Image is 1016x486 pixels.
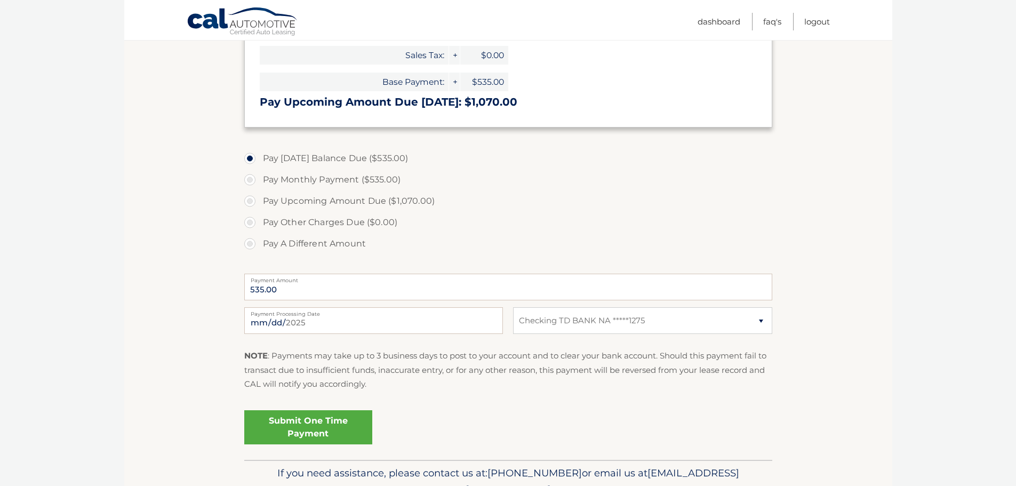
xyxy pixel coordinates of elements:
label: Pay Monthly Payment ($535.00) [244,169,772,190]
a: Dashboard [698,13,740,30]
a: Cal Automotive [187,7,299,38]
a: Logout [804,13,830,30]
strong: NOTE [244,350,268,361]
label: Pay A Different Amount [244,233,772,254]
h3: Pay Upcoming Amount Due [DATE]: $1,070.00 [260,95,757,109]
a: Submit One Time Payment [244,410,372,444]
span: Base Payment: [260,73,449,91]
span: + [449,73,460,91]
label: Pay [DATE] Balance Due ($535.00) [244,148,772,169]
span: $0.00 [460,46,508,65]
span: $535.00 [460,73,508,91]
span: + [449,46,460,65]
a: FAQ's [763,13,781,30]
label: Payment Processing Date [244,307,503,316]
label: Payment Amount [244,274,772,282]
input: Payment Date [244,307,503,334]
span: [PHONE_NUMBER] [487,467,582,479]
input: Payment Amount [244,274,772,300]
span: Sales Tax: [260,46,449,65]
label: Pay Upcoming Amount Due ($1,070.00) [244,190,772,212]
label: Pay Other Charges Due ($0.00) [244,212,772,233]
p: : Payments may take up to 3 business days to post to your account and to clear your bank account.... [244,349,772,391]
